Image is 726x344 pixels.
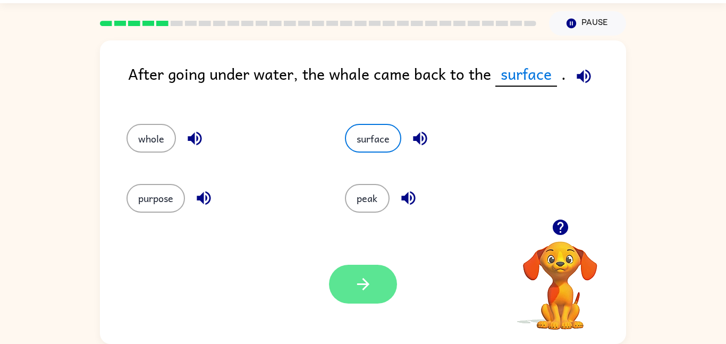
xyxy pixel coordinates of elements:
[345,124,401,153] button: surface
[345,184,390,213] button: peak
[549,11,626,36] button: Pause
[126,184,185,213] button: purpose
[126,124,176,153] button: whole
[128,62,626,103] div: After going under water, the whale came back to the .
[495,62,557,87] span: surface
[507,225,613,331] video: Your browser must support playing .mp4 files to use Literably. Please try using another browser.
